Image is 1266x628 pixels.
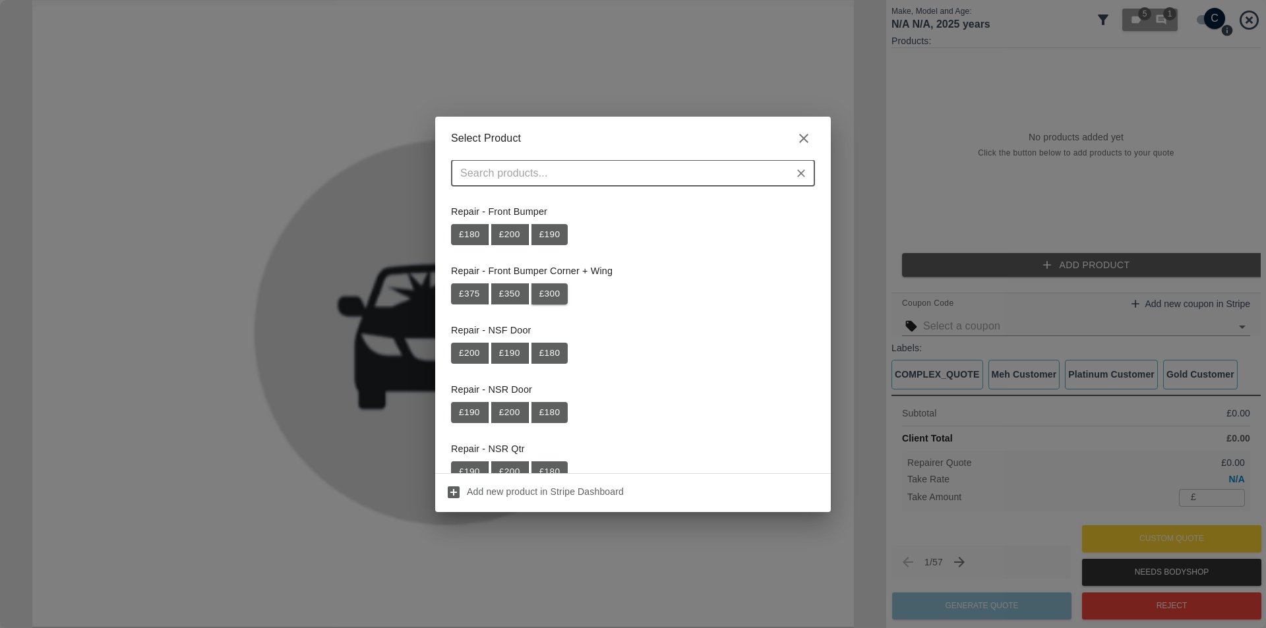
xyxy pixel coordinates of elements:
[531,343,568,364] button: £180
[792,164,810,183] button: Clear
[451,343,489,364] button: £200
[451,224,489,245] button: £180
[451,383,815,397] p: Repair - NSR Door
[531,283,568,304] button: £300
[531,402,568,423] button: £180
[451,461,489,482] button: £190
[531,461,568,482] button: £180
[451,442,815,457] p: Repair - NSR Qtr
[491,461,529,482] button: £200
[451,402,489,423] button: £190
[451,264,815,279] p: Repair - Front Bumper Corner + Wing
[455,164,789,183] input: Search products...
[451,205,815,219] p: Repair - Front Bumper
[491,283,529,304] button: £350
[451,130,521,146] p: Select Product
[531,224,568,245] button: £190
[491,343,529,364] button: £190
[491,402,529,423] button: £200
[451,324,815,338] p: Repair - NSF Door
[491,224,529,245] button: £200
[451,283,489,304] button: £375
[467,485,624,498] p: Add new product in Stripe Dashboard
